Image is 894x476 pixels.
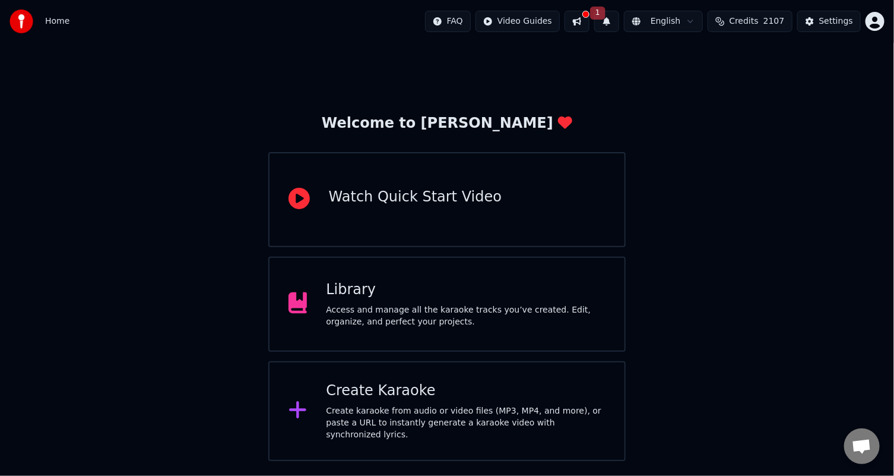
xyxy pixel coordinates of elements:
[763,15,785,27] span: 2107
[475,11,560,32] button: Video Guides
[425,11,471,32] button: FAQ
[329,188,502,207] div: Watch Quick Start Video
[730,15,759,27] span: Credits
[322,114,572,133] div: Welcome to [PERSON_NAME]
[45,15,69,27] nav: breadcrumb
[326,382,605,401] div: Create Karaoke
[326,405,605,441] div: Create karaoke from audio or video files (MP3, MP4, and more), or paste a URL to instantly genera...
[590,7,605,20] span: 1
[797,11,861,32] button: Settings
[708,11,792,32] button: Credits2107
[844,428,880,464] div: Open chat
[819,15,853,27] div: Settings
[9,10,33,33] img: youka
[326,304,605,328] div: Access and manage all the karaoke tracks you’ve created. Edit, organize, and perfect your projects.
[594,11,619,32] button: 1
[45,15,69,27] span: Home
[326,280,605,300] div: Library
